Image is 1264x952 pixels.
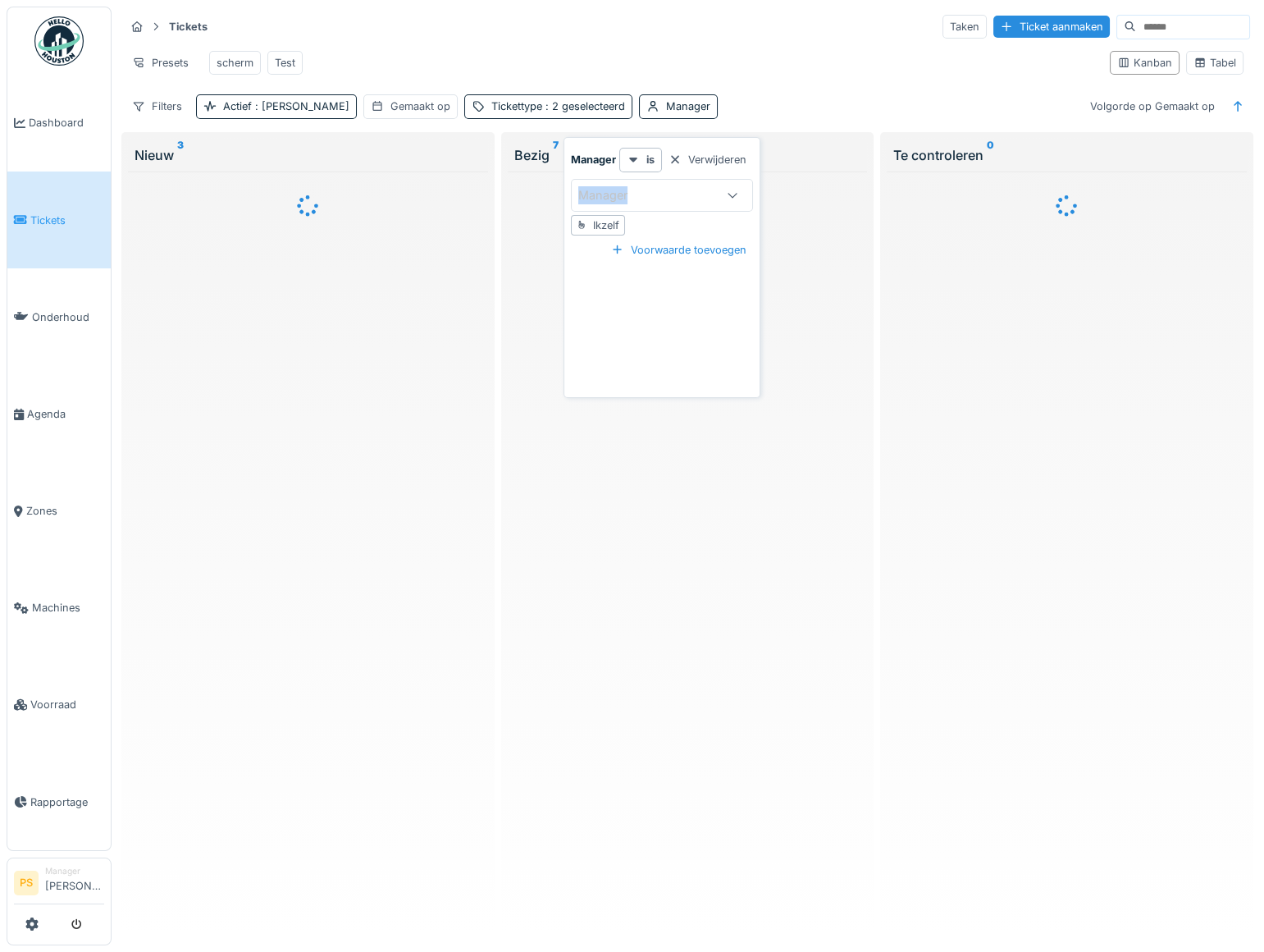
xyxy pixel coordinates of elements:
div: Te controleren [893,145,1240,165]
span: Machines [32,600,104,616]
div: Ticket aanmaken [993,16,1110,38]
strong: Manager [571,152,616,167]
span: : [PERSON_NAME] [252,100,349,112]
div: Actief [223,98,349,114]
div: Test [275,55,295,71]
span: Zones [26,503,104,519]
strong: is [646,152,655,167]
div: Manager [45,865,104,877]
div: Ikzelf [593,217,619,233]
div: Nieuw [135,145,481,165]
li: PS [14,871,39,895]
div: Tabel [1193,55,1236,71]
div: Manager [578,186,650,204]
span: Agenda [27,406,104,422]
div: Voorwaarde toevoegen [605,239,753,261]
sup: 7 [553,145,559,165]
sup: 0 [987,145,994,165]
div: Tickettype [491,98,625,114]
div: Taken [942,15,987,39]
div: Volgorde op Gemaakt op [1083,94,1222,118]
span: Onderhoud [32,309,104,325]
div: scherm [217,55,253,71]
strong: Tickets [162,19,214,34]
span: Dashboard [29,115,104,130]
div: Verwijderen [662,149,753,171]
span: Voorraad [30,697,104,712]
div: Kanban [1117,55,1172,71]
div: Presets [125,51,196,75]
div: Gemaakt op [390,98,450,114]
div: Manager [666,98,710,114]
sup: 3 [177,145,184,165]
span: Rapportage [30,794,104,810]
li: [PERSON_NAME] [45,865,104,900]
span: : 2 geselecteerd [542,100,625,112]
span: Tickets [30,213,104,228]
div: Bezig [514,145,861,165]
div: Filters [125,94,189,118]
img: Badge_color-CXgf-gQk.svg [34,16,84,66]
